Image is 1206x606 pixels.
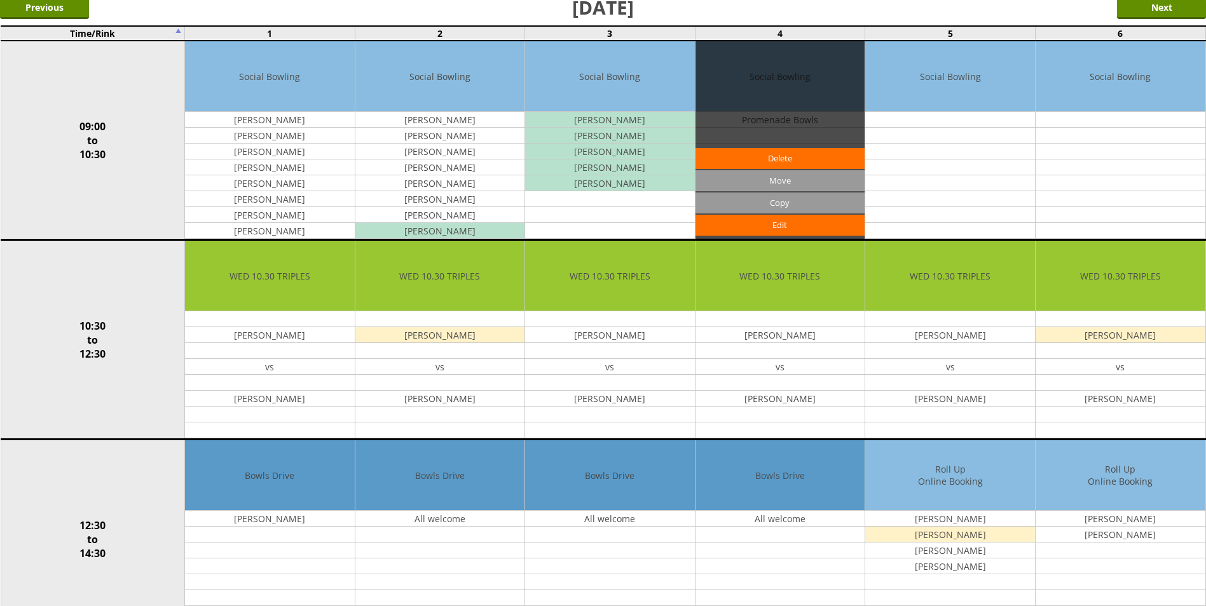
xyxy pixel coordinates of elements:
[865,26,1036,41] td: 5
[355,391,525,407] td: [PERSON_NAME]
[696,170,865,191] input: Move
[185,511,355,527] td: [PERSON_NAME]
[184,26,355,41] td: 1
[355,144,525,159] td: [PERSON_NAME]
[865,391,1035,407] td: [PERSON_NAME]
[696,215,865,236] a: Edit
[185,191,355,207] td: [PERSON_NAME]
[525,144,695,159] td: [PERSON_NAME]
[185,391,355,407] td: [PERSON_NAME]
[865,542,1035,558] td: [PERSON_NAME]
[355,327,525,343] td: [PERSON_NAME]
[525,26,696,41] td: 3
[525,128,695,144] td: [PERSON_NAME]
[696,440,865,511] td: Bowls Drive
[185,41,355,112] td: Social Bowling
[525,511,695,527] td: All welcome
[865,359,1035,375] td: vs
[185,359,355,375] td: vs
[525,241,695,311] td: WED 10.30 TRIPLES
[185,241,355,311] td: WED 10.30 TRIPLES
[696,148,865,169] a: Delete
[696,359,865,375] td: vs
[696,192,865,213] input: Copy
[696,241,865,311] td: WED 10.30 TRIPLES
[355,223,525,239] td: [PERSON_NAME]
[1036,391,1205,407] td: [PERSON_NAME]
[185,175,355,191] td: [PERSON_NAME]
[865,440,1035,511] td: Roll Up Online Booking
[865,327,1035,343] td: [PERSON_NAME]
[1036,327,1205,343] td: [PERSON_NAME]
[525,359,695,375] td: vs
[185,327,355,343] td: [PERSON_NAME]
[1036,41,1205,112] td: Social Bowling
[355,207,525,223] td: [PERSON_NAME]
[355,112,525,128] td: [PERSON_NAME]
[525,112,695,128] td: [PERSON_NAME]
[696,391,865,407] td: [PERSON_NAME]
[1035,26,1205,41] td: 6
[1,26,184,41] td: Time/Rink
[525,41,695,112] td: Social Bowling
[355,191,525,207] td: [PERSON_NAME]
[185,144,355,159] td: [PERSON_NAME]
[1,240,184,440] td: 10:30 to 12:30
[525,159,695,175] td: [PERSON_NAME]
[525,327,695,343] td: [PERSON_NAME]
[865,527,1035,542] td: [PERSON_NAME]
[1036,511,1205,527] td: [PERSON_NAME]
[185,207,355,223] td: [PERSON_NAME]
[865,41,1035,112] td: Social Bowling
[1036,440,1205,511] td: Roll Up Online Booking
[185,128,355,144] td: [PERSON_NAME]
[865,241,1035,311] td: WED 10.30 TRIPLES
[696,327,865,343] td: [PERSON_NAME]
[355,159,525,175] td: [PERSON_NAME]
[355,440,525,511] td: Bowls Drive
[185,159,355,175] td: [PERSON_NAME]
[696,511,865,527] td: All welcome
[865,511,1035,527] td: [PERSON_NAME]
[355,359,525,375] td: vs
[355,241,525,311] td: WED 10.30 TRIPLES
[1036,241,1205,311] td: WED 10.30 TRIPLES
[1036,359,1205,375] td: vs
[695,26,865,41] td: 4
[525,391,695,407] td: [PERSON_NAME]
[525,175,695,191] td: [PERSON_NAME]
[355,26,525,41] td: 2
[865,558,1035,574] td: [PERSON_NAME]
[185,112,355,128] td: [PERSON_NAME]
[355,175,525,191] td: [PERSON_NAME]
[355,41,525,112] td: Social Bowling
[355,128,525,144] td: [PERSON_NAME]
[185,223,355,239] td: [PERSON_NAME]
[355,511,525,527] td: All welcome
[185,440,355,511] td: Bowls Drive
[1,41,184,240] td: 09:00 to 10:30
[525,440,695,511] td: Bowls Drive
[1036,527,1205,542] td: [PERSON_NAME]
